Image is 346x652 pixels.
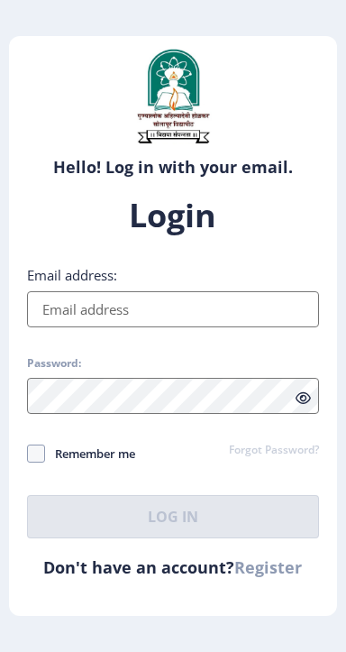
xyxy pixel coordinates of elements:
[27,266,117,284] label: Email address:
[27,356,81,371] label: Password:
[27,495,320,538] button: Log In
[229,443,319,459] a: Forgot Password?
[27,194,320,237] h1: Login
[27,291,320,327] input: Email address
[45,443,135,464] span: Remember me
[234,556,302,578] a: Register
[27,556,320,578] h6: Don't have an account?
[23,156,324,178] h6: Hello! Log in with your email.
[128,45,218,147] img: sulogo.png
